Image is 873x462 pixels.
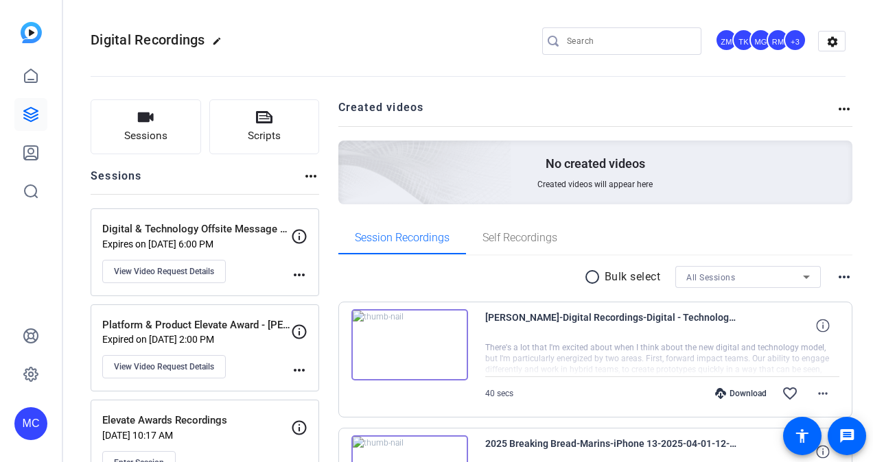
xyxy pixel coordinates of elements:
div: TK [732,29,755,51]
ngx-avatar: Robert Mulero [767,29,791,53]
mat-icon: more_horiz [291,267,307,283]
button: View Video Request Details [102,260,226,283]
mat-icon: more_horiz [291,362,307,378]
img: thumb-nail [351,309,468,380]
mat-icon: favorite_border [782,385,798,402]
div: Download [708,388,773,399]
span: [PERSON_NAME]-Digital Recordings-Digital - Technology Offsite Message Recording-1760048803989-webcam [485,309,739,342]
mat-icon: accessibility [794,428,811,444]
p: [DATE] 10:17 AM [102,430,291,441]
img: Creted videos background [185,5,512,302]
mat-icon: more_horiz [815,385,831,402]
span: View Video Request Details [114,266,214,277]
span: Created videos will appear here [537,179,653,190]
mat-icon: more_horiz [836,101,852,117]
div: ZM [715,29,738,51]
div: MG [749,29,772,51]
span: Sessions [124,128,167,144]
mat-icon: settings [819,32,846,52]
span: View Video Request Details [114,361,214,372]
span: 40 secs [485,389,513,398]
div: MC [14,407,47,440]
button: View Video Request Details [102,355,226,378]
input: Search [567,33,690,49]
p: Digital & Technology Offsite Message Recording [102,221,291,237]
div: +3 [784,29,806,51]
mat-icon: more_horiz [836,269,852,285]
h2: Sessions [91,168,142,194]
ngx-avatar: Tim Kless [732,29,756,53]
div: RM [767,29,789,51]
mat-icon: radio_button_unchecked [584,269,605,285]
span: Session Recordings [355,232,450,243]
button: Sessions [91,99,201,154]
mat-icon: more_horiz [303,168,319,184]
img: blue-gradient.svg [21,22,42,43]
ngx-avatar: Matthew Gervais [749,29,773,53]
span: Scripts [248,128,281,144]
p: No created videos [546,156,645,172]
span: All Sessions [686,273,735,282]
p: Expired on [DATE] 2:00 PM [102,334,291,345]
ngx-avatar: Zina Moratti [715,29,739,53]
button: Scripts [209,99,320,154]
p: Elevate Awards Recordings [102,413,291,428]
p: Expires on [DATE] 6:00 PM [102,239,291,250]
span: Digital Recordings [91,32,205,48]
h2: Created videos [338,99,837,126]
mat-icon: edit [212,36,229,53]
mat-icon: message [839,428,855,444]
p: Bulk select [605,269,661,285]
p: Platform & Product Elevate Award - [PERSON_NAME] [102,317,291,333]
span: Self Recordings [482,232,557,243]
